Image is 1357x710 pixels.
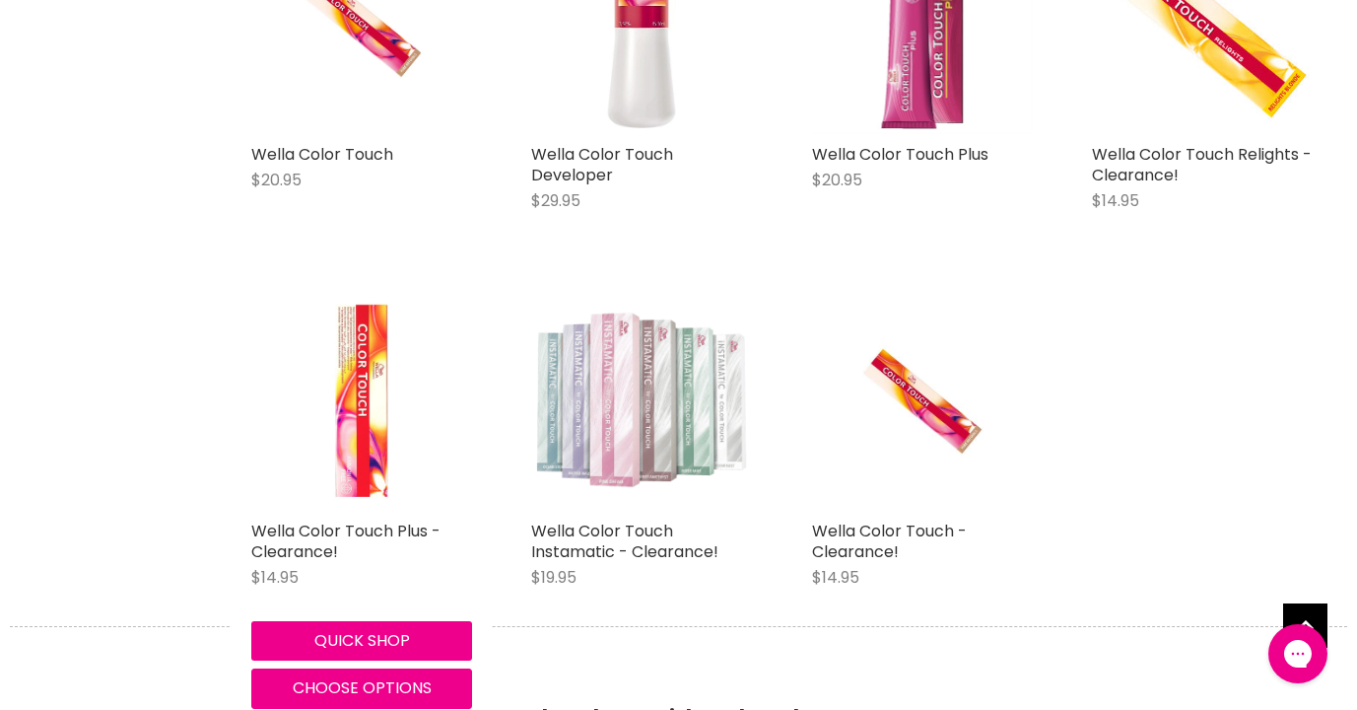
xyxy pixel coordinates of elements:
[1092,189,1139,212] span: $14.95
[251,566,299,589] span: $14.95
[531,143,673,186] a: Wella Color Touch Developer
[251,669,472,708] button: Choose options
[531,520,718,563] a: Wella Color Touch Instamatic - Clearance!
[251,520,441,563] a: Wella Color Touch Plus - Clearance!
[531,290,752,511] img: Wella Color Touch Instamatic - Clearance!
[293,676,432,699] span: Choose options
[531,566,577,589] span: $19.95
[251,290,472,511] img: Wella Color Touch Plus - Clearance!
[251,143,393,166] a: Wella Color Touch
[251,621,472,661] button: Quick shop
[1092,143,1312,186] a: Wella Color Touch Relights - Clearance!
[848,290,995,511] img: Wella Color Touch - Clearance!
[1258,617,1337,690] iframe: Gorgias live chat messenger
[812,520,967,563] a: Wella Color Touch - Clearance!
[812,290,1033,511] a: Wella Color Touch - Clearance!
[812,566,859,589] span: $14.95
[812,143,988,166] a: Wella Color Touch Plus
[531,189,580,212] span: $29.95
[812,169,862,191] span: $20.95
[251,169,302,191] span: $20.95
